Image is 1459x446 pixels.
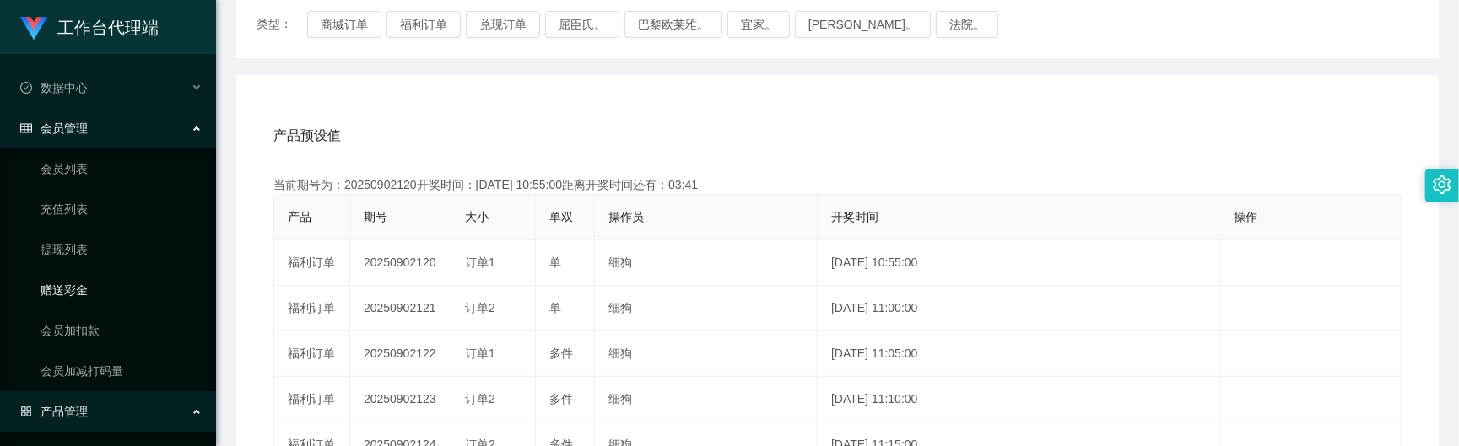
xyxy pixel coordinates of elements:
[624,11,722,38] button: 巴黎欧莱雅。
[41,233,203,266] a: 提现列表
[273,176,1402,194] div: 当前期号为：20250902120开奖时间：[DATE] 10:55:00距离开奖时间还有：03:41
[549,301,561,314] span: 单
[466,11,540,38] button: 兑现订单
[20,20,159,34] a: 工作台代理端
[41,273,203,307] a: 赠送彩金
[274,240,350,286] td: 福利订单
[350,240,451,286] td: 20250902120
[465,301,495,314] span: 订单2
[41,152,203,185] a: 会员列表
[936,11,998,38] button: 法院。
[307,11,381,38] button: 商城订单
[41,405,88,418] font: 产品管理
[41,121,88,135] font: 会员管理
[818,240,1220,286] td: [DATE] 10:55:00
[350,377,451,422] td: 20250902123
[57,1,159,55] h1: 工作台代理端
[727,11,790,38] button: 宜家。
[1234,210,1257,223] span: 操作
[465,255,495,269] span: 订单1
[465,210,489,223] span: 大小
[465,392,495,406] span: 订单2
[595,331,818,377] td: 细狗
[350,286,451,331] td: 20250902121
[831,210,878,223] span: 开奖时间
[274,377,350,422] td: 福利订单
[364,210,387,223] span: 期号
[818,377,1220,422] td: [DATE] 11:10:00
[818,286,1220,331] td: [DATE] 11:00:00
[288,210,311,223] span: 产品
[20,122,32,134] i: 图标： table
[1433,175,1451,194] i: 图标： 设置
[465,347,495,360] span: 订单1
[41,354,203,388] a: 会员加减打码量
[549,210,573,223] span: 单双
[549,255,561,269] span: 单
[273,126,341,146] span: 产品预设值
[20,406,32,417] i: 图标： AppStore-O
[350,331,451,377] td: 20250902122
[20,82,32,94] i: 图标： check-circle-o
[595,286,818,331] td: 细狗
[274,331,350,377] td: 福利订单
[549,347,573,360] span: 多件
[795,11,931,38] button: [PERSON_NAME]。
[595,377,818,422] td: 细狗
[386,11,461,38] button: 福利订单
[549,392,573,406] span: 多件
[818,331,1220,377] td: [DATE] 11:05:00
[257,11,307,38] span: 类型：
[545,11,619,38] button: 屈臣氏。
[41,192,203,226] a: 充值列表
[41,314,203,347] a: 会员加扣款
[41,81,88,94] font: 数据中心
[608,210,644,223] span: 操作员
[274,286,350,331] td: 福利订单
[20,17,47,40] img: logo.9652507e.png
[595,240,818,286] td: 细狗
